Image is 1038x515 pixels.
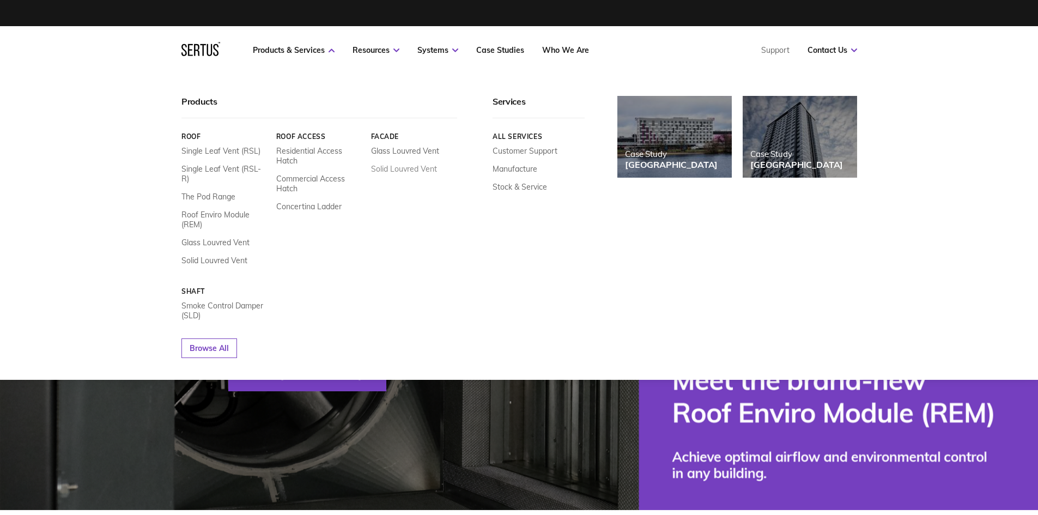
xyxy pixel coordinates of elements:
div: [GEOGRAPHIC_DATA] [625,159,718,170]
a: Resources [353,45,399,55]
a: Concertina Ladder [276,202,341,211]
a: Glass Louvred Vent [371,146,439,156]
div: [GEOGRAPHIC_DATA] [750,159,843,170]
a: Commercial Access Hatch [276,174,362,193]
a: Solid Louvred Vent [371,164,436,174]
a: Products & Services [253,45,335,55]
a: Shaft [181,287,268,295]
a: Single Leaf Vent (RSL) [181,146,260,156]
a: Glass Louvred Vent [181,238,250,247]
a: Single Leaf Vent (RSL-R) [181,164,268,184]
a: Roof Access [276,132,362,141]
a: The Pod Range [181,192,235,202]
a: Customer Support [493,146,557,156]
a: Case Study[GEOGRAPHIC_DATA] [617,96,732,178]
a: Smoke Control Damper (SLD) [181,301,268,320]
a: Browse All [181,338,237,358]
a: Facade [371,132,457,141]
a: Case Study[GEOGRAPHIC_DATA] [743,96,857,178]
a: Who We Are [542,45,589,55]
a: Systems [417,45,458,55]
a: Case Studies [476,45,524,55]
a: Stock & Service [493,182,547,192]
a: Residential Access Hatch [276,146,362,166]
div: Case Study [750,149,843,159]
div: Case Study [625,149,718,159]
a: Roof Enviro Module (REM) [181,210,268,229]
a: Contact Us [808,45,857,55]
a: Solid Louvred Vent [181,256,247,265]
div: Products [181,96,457,118]
iframe: Chat Widget [842,389,1038,515]
a: Support [761,45,790,55]
a: All services [493,132,585,141]
div: Services [493,96,585,118]
a: Manufacture [493,164,537,174]
a: Roof [181,132,268,141]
